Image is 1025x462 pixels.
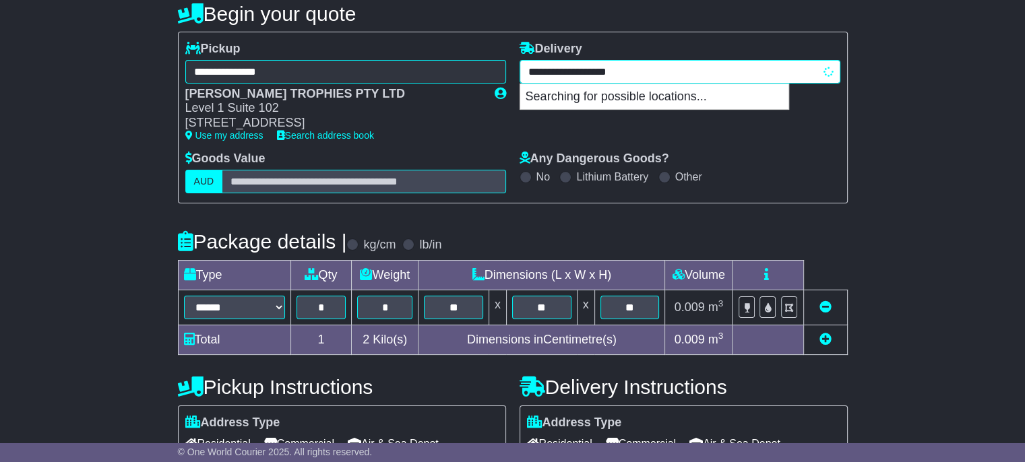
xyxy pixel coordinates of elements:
label: lb/in [419,238,441,253]
td: Qty [290,260,352,290]
div: [STREET_ADDRESS] [185,116,481,131]
label: kg/cm [363,238,396,253]
td: Total [178,325,290,354]
td: Dimensions (L x W x H) [418,260,665,290]
label: Any Dangerous Goods? [520,152,669,166]
span: 0.009 [675,300,705,314]
td: x [577,290,594,325]
span: 0.009 [675,333,705,346]
span: Air & Sea Depot [348,433,439,454]
span: Residential [185,433,251,454]
td: Type [178,260,290,290]
span: Commercial [264,433,334,454]
label: Address Type [527,416,622,430]
label: Goods Value [185,152,266,166]
td: Dimensions in Centimetre(s) [418,325,665,354]
div: [PERSON_NAME] TROPHIES PTY LTD [185,87,481,102]
label: No [536,170,550,183]
sup: 3 [718,298,724,308]
label: AUD [185,170,223,193]
label: Delivery [520,42,582,57]
p: Searching for possible locations... [520,84,788,110]
label: Address Type [185,416,280,430]
td: 1 [290,325,352,354]
td: Weight [352,260,418,290]
span: Commercial [606,433,676,454]
a: Add new item [819,333,832,346]
span: m [708,333,724,346]
td: Kilo(s) [352,325,418,354]
h4: Pickup Instructions [178,376,506,398]
h4: Delivery Instructions [520,376,848,398]
td: Volume [665,260,733,290]
a: Remove this item [819,300,832,314]
span: © One World Courier 2025. All rights reserved. [178,447,373,457]
div: Level 1 Suite 102 [185,101,481,116]
sup: 3 [718,331,724,341]
span: 2 [363,333,369,346]
span: Residential [527,433,592,454]
span: m [708,300,724,314]
label: Lithium Battery [576,170,648,183]
a: Use my address [185,130,263,141]
td: x [489,290,506,325]
a: Search address book [277,130,374,141]
span: Air & Sea Depot [689,433,780,454]
h4: Begin your quote [178,3,848,25]
label: Pickup [185,42,241,57]
h4: Package details | [178,230,347,253]
label: Other [675,170,702,183]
